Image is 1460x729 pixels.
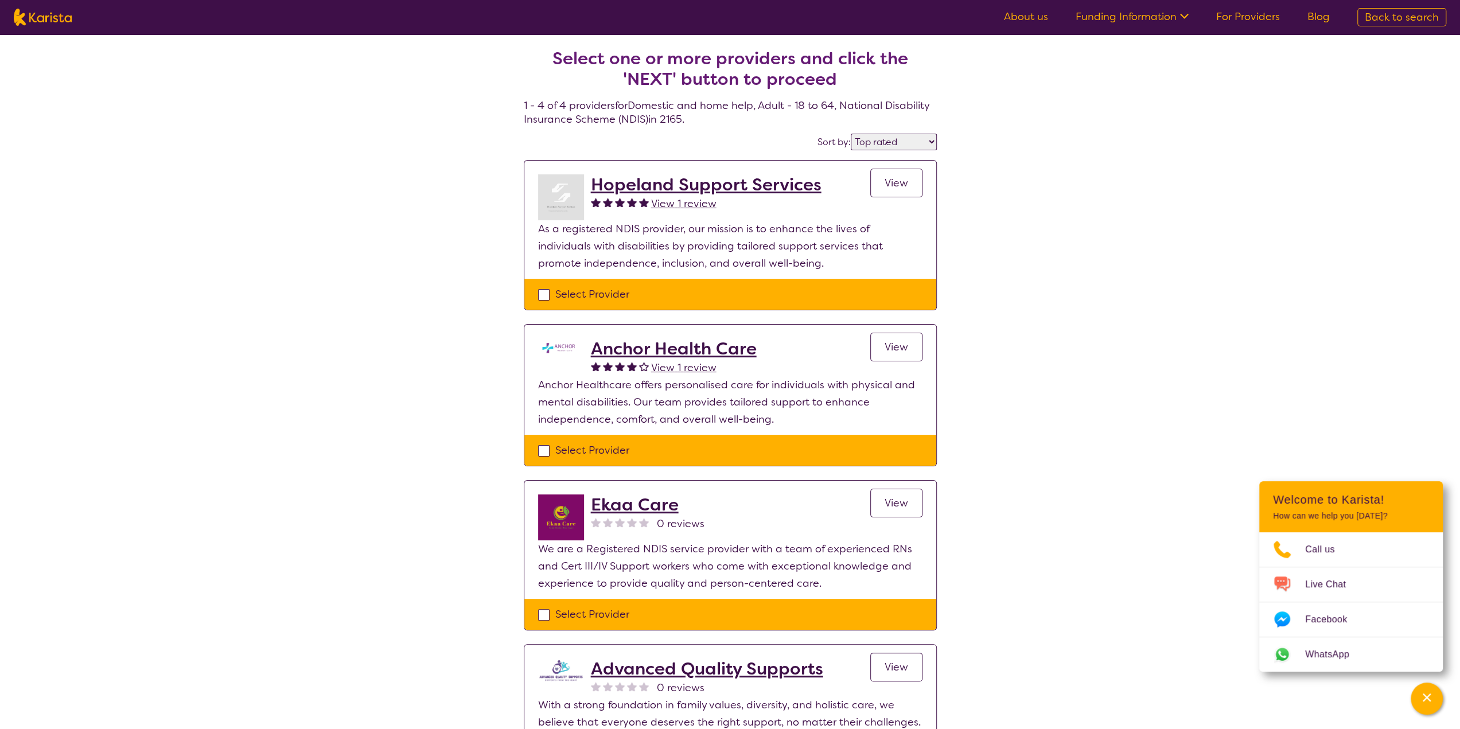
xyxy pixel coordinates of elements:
span: Call us [1305,541,1349,558]
a: Back to search [1357,8,1446,26]
span: View [885,496,908,510]
span: View 1 review [651,197,717,210]
a: Blog [1307,10,1330,24]
img: fullstar [603,197,613,207]
img: fullstar [603,361,613,371]
img: miu5x5fu0uakhnvmw9ax.jpg [538,658,584,683]
h2: Select one or more providers and click the 'NEXT' button to proceed [538,48,923,89]
a: Ekaa Care [591,494,704,515]
a: Web link opens in a new tab. [1259,637,1443,672]
img: nonereviewstar [639,517,649,527]
span: View 1 review [651,361,717,375]
img: fullstar [615,197,625,207]
a: Funding Information [1076,10,1189,24]
a: View 1 review [651,195,717,212]
img: nonereviewstar [603,517,613,527]
img: t0vpe8vcsdnpm0eaztw4.jpg [538,494,584,540]
img: nonereviewstar [639,681,649,691]
p: We are a Registered NDIS service provider with a team of experienced RNs and Cert III/IV Support ... [538,540,922,592]
img: nonereviewstar [591,681,601,691]
img: fullstar [627,361,637,371]
a: Advanced Quality Supports [591,658,823,679]
a: For Providers [1216,10,1280,24]
img: fullstar [615,361,625,371]
img: nonereviewstar [615,517,625,527]
a: About us [1004,10,1048,24]
span: Back to search [1365,10,1439,24]
h4: 1 - 4 of 4 providers for Domestic and home help , Adult - 18 to 64 , National Disability Insuranc... [524,21,937,126]
a: View [870,169,922,197]
img: mt1ut2fhtaefi6pzm8de.jpg [538,338,584,358]
img: emptystar [639,361,649,371]
span: Live Chat [1305,576,1360,593]
span: View [885,176,908,190]
img: fullstar [627,197,637,207]
label: Sort by: [817,136,851,148]
img: nonereviewstar [627,681,637,691]
p: How can we help you [DATE]? [1273,511,1429,521]
img: fullstar [591,361,601,371]
img: nonereviewstar [615,681,625,691]
a: Hopeland Support Services [591,174,822,195]
img: lgws9nbdexbhpvwk3xgv.png [538,174,584,220]
a: Anchor Health Care [591,338,757,359]
img: Karista logo [14,9,72,26]
img: fullstar [639,197,649,207]
button: Channel Menu [1411,683,1443,715]
img: fullstar [591,197,601,207]
p: As a registered NDIS provider, our mission is to enhance the lives of individuals with disabiliti... [538,220,922,272]
span: 0 reviews [657,515,704,532]
h2: Welcome to Karista! [1273,493,1429,506]
span: View [885,660,908,674]
img: nonereviewstar [627,517,637,527]
div: Channel Menu [1259,481,1443,672]
span: 0 reviews [657,679,704,696]
span: Facebook [1305,611,1361,628]
p: Anchor Healthcare offers personalised care for individuals with physical and mental disabilities.... [538,376,922,428]
a: View [870,653,922,681]
span: WhatsApp [1305,646,1363,663]
a: View [870,489,922,517]
ul: Choose channel [1259,532,1443,672]
a: View 1 review [651,359,717,376]
img: nonereviewstar [591,517,601,527]
a: View [870,333,922,361]
span: View [885,340,908,354]
img: nonereviewstar [603,681,613,691]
